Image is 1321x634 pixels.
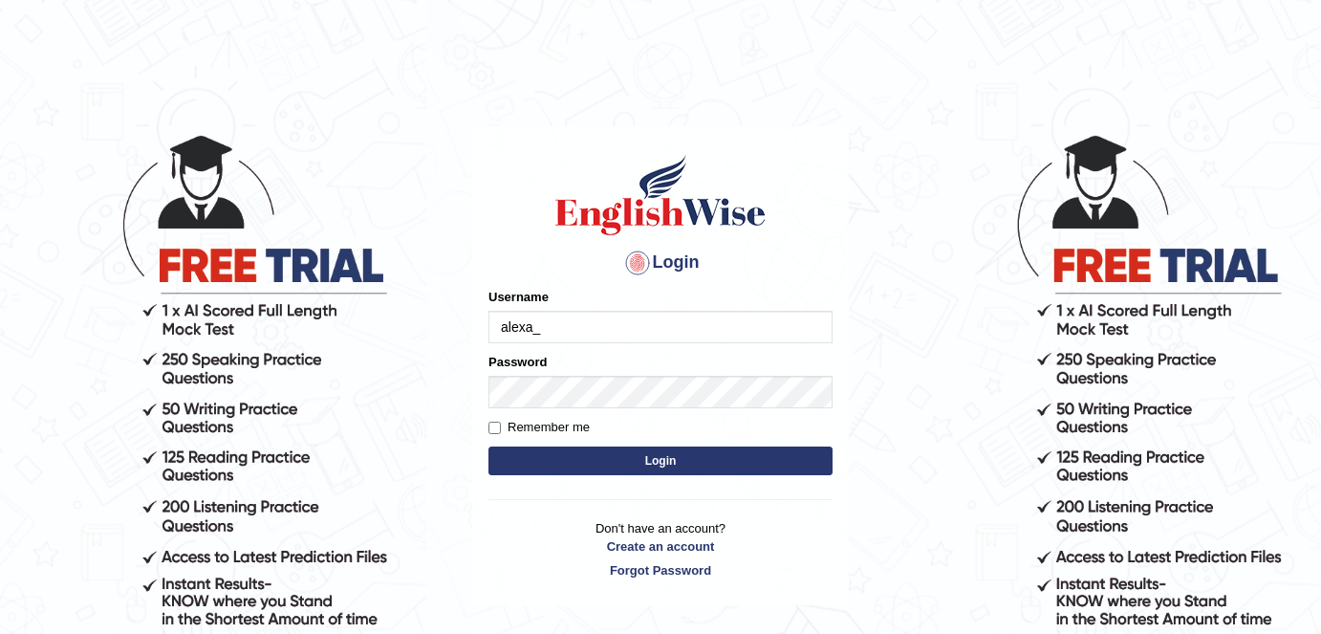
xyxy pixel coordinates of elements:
[488,288,549,306] label: Username
[488,353,547,371] label: Password
[488,248,833,278] h4: Login
[488,422,501,434] input: Remember me
[488,447,833,475] button: Login
[488,561,833,579] a: Forgot Password
[488,519,833,579] p: Don't have an account?
[488,418,590,437] label: Remember me
[488,537,833,556] a: Create an account
[552,152,769,238] img: Logo of English Wise sign in for intelligent practice with AI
